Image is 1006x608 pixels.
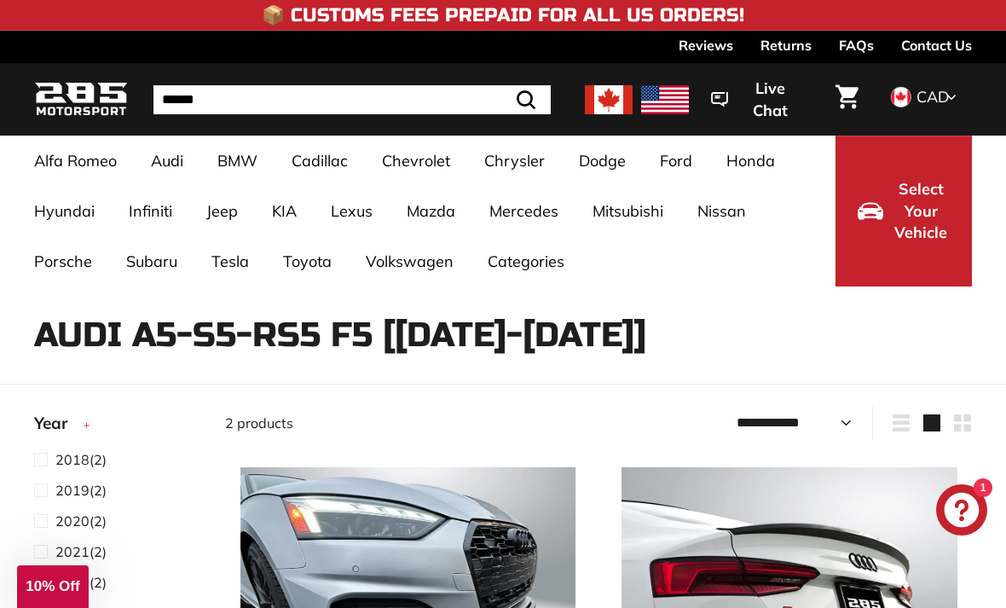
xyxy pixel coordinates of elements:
a: KIA [255,186,314,236]
span: (2) [55,541,107,562]
a: Cadillac [275,136,365,186]
span: 2021 [55,543,90,560]
span: 10% Off [26,578,79,594]
a: Nissan [680,186,763,236]
a: Audi [134,136,200,186]
a: Subaru [109,236,194,287]
a: Toyota [266,236,349,287]
h4: 📦 Customs Fees Prepaid for All US Orders! [262,5,744,26]
a: Hyundai [17,186,112,236]
a: Volkswagen [349,236,471,287]
button: Year [34,406,198,449]
img: Logo_285_Motorsport_areodynamics_components [34,79,128,119]
span: Live Chat [737,78,803,121]
span: CAD [916,87,949,107]
a: Contact Us [901,31,972,60]
a: Mazda [390,186,472,236]
a: Chevrolet [365,136,467,186]
div: 2 products [225,413,598,433]
span: 2018 [55,451,90,468]
input: Search [153,85,551,114]
span: 2020 [55,512,90,530]
a: Ford [643,136,709,186]
h1: Audi A5-S5-RS5 F5 [[DATE]-[DATE]] [34,316,972,354]
a: Infiniti [112,186,189,236]
span: 2019 [55,482,90,499]
a: Mitsubishi [575,186,680,236]
a: FAQs [839,31,874,60]
button: Select Your Vehicle [835,136,972,287]
a: Dodge [562,136,643,186]
a: Reviews [679,31,733,60]
a: Tesla [194,236,266,287]
span: Year [34,411,80,436]
a: Chrysler [467,136,562,186]
a: Mercedes [472,186,575,236]
a: Returns [760,31,812,60]
a: Porsche [17,236,109,287]
a: BMW [200,136,275,186]
a: Honda [709,136,792,186]
button: Live Chat [689,67,825,131]
a: Alfa Romeo [17,136,134,186]
span: (2) [55,511,107,531]
a: Jeep [189,186,255,236]
div: 10% Off [17,565,89,608]
span: Select Your Vehicle [892,178,950,244]
a: Lexus [314,186,390,236]
a: Categories [471,236,581,287]
inbox-online-store-chat: Shopify online store chat [931,484,992,540]
span: (2) [55,449,107,470]
a: Cart [825,71,869,129]
span: (2) [55,480,107,501]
